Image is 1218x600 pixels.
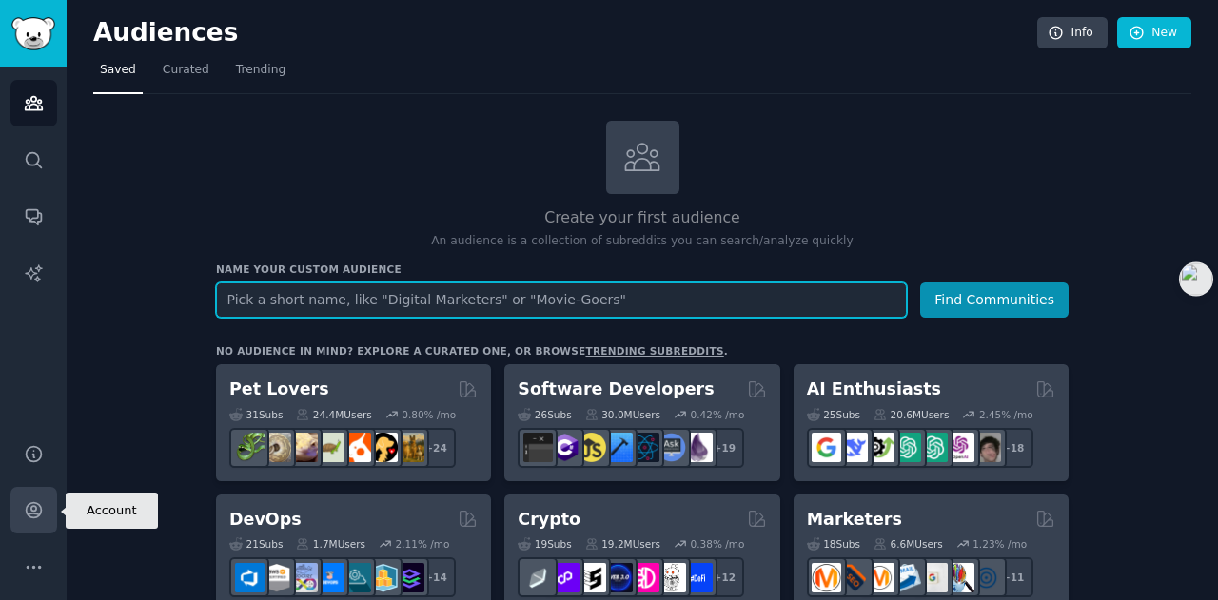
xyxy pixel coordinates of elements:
img: azuredevops [235,563,265,592]
h2: Software Developers [518,377,714,401]
div: No audience in mind? Explore a curated one, or browse . [216,344,728,358]
img: platformengineering [342,563,371,592]
img: OnlineMarketing [972,563,1001,592]
h2: Crypto [518,508,580,532]
div: 6.6M Users [874,537,943,551]
img: web3 [603,563,633,592]
img: PetAdvice [368,433,398,462]
div: 2.11 % /mo [396,537,450,551]
img: GummySearch logo [11,17,55,50]
a: Info [1037,17,1108,49]
img: MarketingResearch [945,563,974,592]
div: 1.23 % /mo [972,537,1027,551]
a: Saved [93,55,143,94]
div: 0.80 % /mo [402,408,456,421]
a: New [1117,17,1191,49]
img: Docker_DevOps [288,563,318,592]
img: Emailmarketing [892,563,921,592]
button: Find Communities [920,282,1069,318]
img: ethstaker [577,563,606,592]
img: AItoolsCatalog [865,433,894,462]
img: PlatformEngineers [395,563,424,592]
div: 20.6M Users [874,408,949,421]
img: ArtificalIntelligence [972,433,1001,462]
img: aws_cdk [368,563,398,592]
div: + 14 [416,557,456,597]
span: Saved [100,62,136,79]
div: 19.2M Users [585,537,660,551]
h2: Marketers [807,508,902,532]
p: An audience is a collection of subreddits you can search/analyze quickly [216,233,1069,250]
div: 18 Sub s [807,537,860,551]
h2: Create your first audience [216,206,1069,230]
img: chatgpt_prompts_ [918,433,948,462]
div: 21 Sub s [229,537,283,551]
div: + 18 [993,428,1033,468]
div: 30.0M Users [585,408,660,421]
div: 25 Sub s [807,408,860,421]
img: CryptoNews [657,563,686,592]
img: GoogleGeminiAI [812,433,841,462]
img: DeepSeek [838,433,868,462]
img: AWS_Certified_Experts [262,563,291,592]
div: + 24 [416,428,456,468]
img: content_marketing [812,563,841,592]
img: herpetology [235,433,265,462]
img: DevOpsLinks [315,563,344,592]
input: Pick a short name, like "Digital Marketers" or "Movie-Goers" [216,282,907,318]
div: 0.38 % /mo [691,537,745,551]
img: leopardgeckos [288,433,318,462]
img: ballpython [262,433,291,462]
img: AskMarketing [865,563,894,592]
img: dogbreed [395,433,424,462]
span: Trending [236,62,285,79]
div: + 12 [704,557,744,597]
img: cockatiel [342,433,371,462]
h3: Name your custom audience [216,262,1069,276]
img: turtle [315,433,344,462]
div: 31 Sub s [229,408,283,421]
div: 26 Sub s [518,408,571,421]
img: AskComputerScience [657,433,686,462]
img: ethfinance [523,563,553,592]
img: chatgpt_promptDesign [892,433,921,462]
img: elixir [683,433,713,462]
a: trending subreddits [585,345,723,357]
img: googleads [918,563,948,592]
img: reactnative [630,433,659,462]
img: OpenAIDev [945,433,974,462]
img: learnjavascript [577,433,606,462]
h2: AI Enthusiasts [807,377,941,401]
div: + 19 [704,428,744,468]
img: defi_ [683,563,713,592]
img: 0xPolygon [550,563,580,592]
img: software [523,433,553,462]
div: + 11 [993,557,1033,597]
div: 24.4M Users [296,408,371,421]
span: Curated [163,62,209,79]
h2: Audiences [93,18,1037,48]
div: 0.42 % /mo [691,408,745,421]
img: defiblockchain [630,563,659,592]
h2: Pet Lovers [229,377,329,401]
h2: DevOps [229,508,302,532]
img: csharp [550,433,580,462]
img: iOSProgramming [603,433,633,462]
img: bigseo [838,563,868,592]
a: Trending [229,55,292,94]
div: 19 Sub s [518,537,571,551]
div: 1.7M Users [296,537,365,551]
a: Curated [156,55,216,94]
div: 2.45 % /mo [979,408,1033,421]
